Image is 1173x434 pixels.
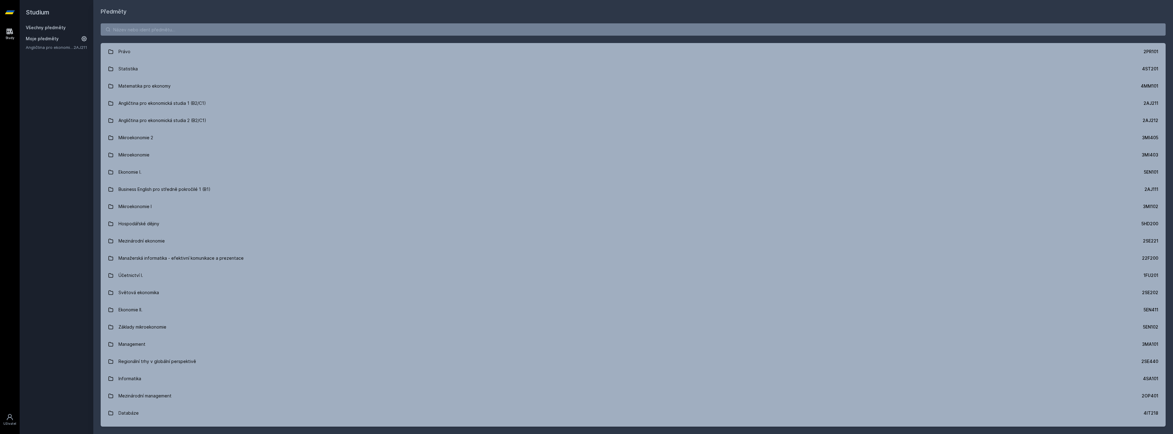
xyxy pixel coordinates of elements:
[101,353,1166,370] a: Regionální trhy v globální perspektivě 2SE440
[1144,307,1158,313] div: 5EN411
[118,166,141,178] div: Ekonomie I.
[26,25,66,30] a: Všechny předměty
[1142,255,1158,261] div: 22F200
[101,164,1166,181] a: Ekonomie I. 5EN101
[101,95,1166,112] a: Angličtina pro ekonomická studia 1 (B2/C1) 2AJ211
[101,146,1166,164] a: Mikroekonomie 3MI403
[101,198,1166,215] a: Mikroekonomie I 3MI102
[101,60,1166,77] a: Statistika 4ST201
[26,36,59,42] span: Moje předměty
[118,45,130,58] div: Právo
[1143,117,1158,124] div: 2AJ212
[118,304,142,316] div: Ekonomie II.
[118,355,196,368] div: Regionální trhy v globální perspektivě
[1,410,18,429] a: Uživatel
[101,318,1166,336] a: Základy mikroekonomie 5EN102
[6,36,14,40] div: Study
[118,183,211,195] div: Business English pro středně pokročilé 1 (B1)
[101,181,1166,198] a: Business English pro středně pokročilé 1 (B1) 2AJ111
[118,114,206,127] div: Angličtina pro ekonomická studia 2 (B2/C1)
[101,7,1166,16] h1: Předměty
[101,232,1166,250] a: Mezinárodní ekonomie 2SE221
[118,269,143,282] div: Účetnictví I.
[1143,238,1158,244] div: 2SE221
[101,112,1166,129] a: Angličtina pro ekonomická studia 2 (B2/C1) 2AJ212
[1142,152,1158,158] div: 3MI403
[1142,135,1158,141] div: 3MI405
[101,404,1166,422] a: Databáze 4IT218
[118,286,159,299] div: Světová ekonomika
[101,77,1166,95] a: Matematika pro ekonomy 4MM101
[1144,186,1158,192] div: 2AJ111
[74,45,87,50] a: 2AJ211
[118,235,165,247] div: Mezinárodní ekonomie
[1141,221,1158,227] div: 5HD200
[101,23,1166,36] input: Název nebo ident předmětu…
[101,250,1166,267] a: Manažerská informatika - efektivní komunikace a prezentace 22F200
[101,370,1166,387] a: Informatika 4SA101
[118,63,138,75] div: Statistika
[1144,169,1158,175] div: 5EN101
[118,132,153,144] div: Mikroekonomie 2
[1143,203,1158,210] div: 3MI102
[1142,290,1158,296] div: 2SE202
[118,149,149,161] div: Mikroekonomie
[101,267,1166,284] a: Účetnictví I. 1FU201
[101,284,1166,301] a: Světová ekonomika 2SE202
[3,421,16,426] div: Uživatel
[1143,324,1158,330] div: 5EN102
[1144,100,1158,106] div: 2AJ211
[1144,272,1158,278] div: 1FU201
[118,97,206,109] div: Angličtina pro ekonomická studia 1 (B2/C1)
[118,80,171,92] div: Matematika pro ekonomy
[101,43,1166,60] a: Právo 2PR101
[1,25,18,43] a: Study
[1142,66,1158,72] div: 4ST201
[118,200,152,213] div: Mikroekonomie I
[1142,341,1158,347] div: 3MA101
[118,321,166,333] div: Základy mikroekonomie
[1141,83,1158,89] div: 4MM101
[101,301,1166,318] a: Ekonomie II. 5EN411
[118,390,172,402] div: Mezinárodní management
[118,373,141,385] div: Informatika
[1141,358,1158,365] div: 2SE440
[101,387,1166,404] a: Mezinárodní management 2OP401
[1142,393,1158,399] div: 2OP401
[118,252,244,264] div: Manažerská informatika - efektivní komunikace a prezentace
[118,218,159,230] div: Hospodářské dějiny
[1144,49,1158,55] div: 2PR101
[101,215,1166,232] a: Hospodářské dějiny 5HD200
[1144,410,1158,416] div: 4IT218
[1143,376,1158,382] div: 4SA101
[118,338,145,350] div: Management
[26,44,74,50] a: Angličtina pro ekonomická studia 1 (B2/C1)
[118,407,139,419] div: Databáze
[101,336,1166,353] a: Management 3MA101
[101,129,1166,146] a: Mikroekonomie 2 3MI405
